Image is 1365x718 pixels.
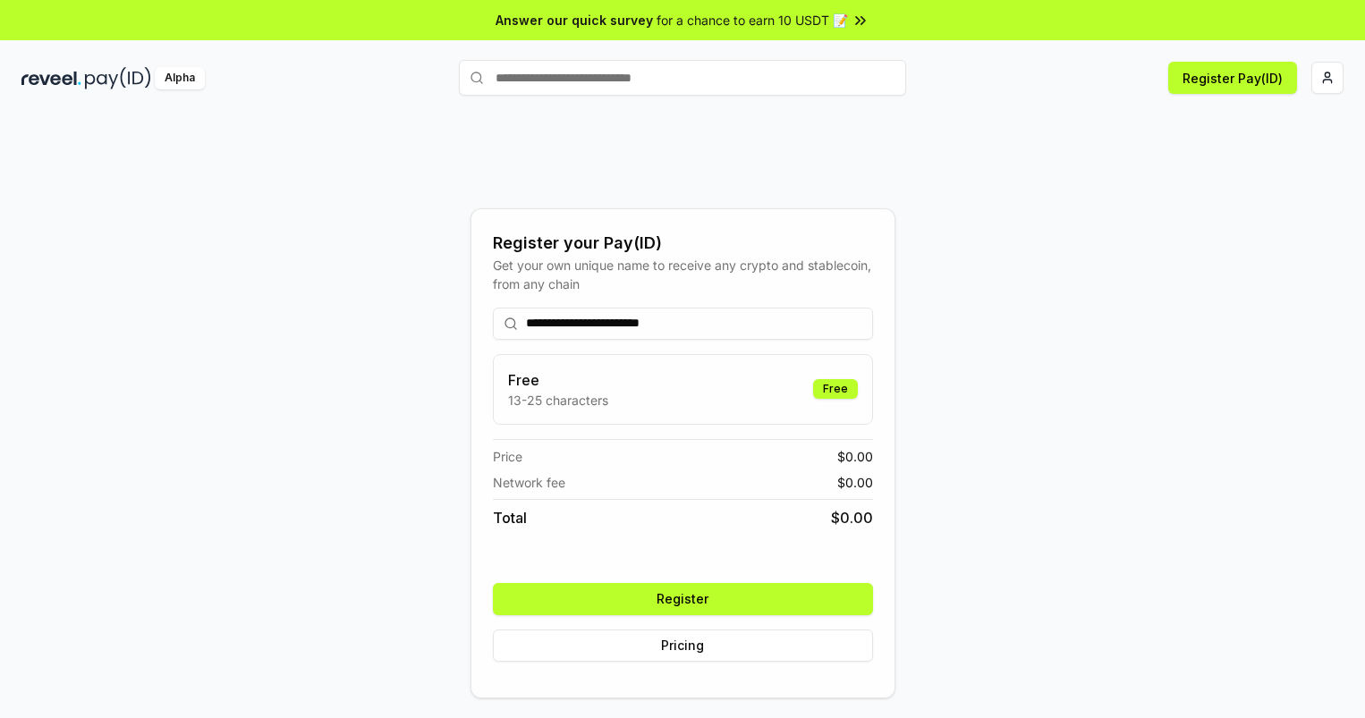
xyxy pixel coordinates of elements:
[85,67,151,89] img: pay_id
[21,67,81,89] img: reveel_dark
[831,507,873,528] span: $ 0.00
[493,583,873,615] button: Register
[155,67,205,89] div: Alpha
[837,447,873,466] span: $ 0.00
[508,369,608,391] h3: Free
[508,391,608,410] p: 13-25 characters
[813,379,858,399] div: Free
[837,473,873,492] span: $ 0.00
[493,231,873,256] div: Register your Pay(ID)
[1168,62,1297,94] button: Register Pay(ID)
[493,447,522,466] span: Price
[657,11,848,30] span: for a chance to earn 10 USDT 📝
[493,507,527,528] span: Total
[493,256,873,293] div: Get your own unique name to receive any crypto and stablecoin, from any chain
[496,11,653,30] span: Answer our quick survey
[493,629,873,662] button: Pricing
[493,473,565,492] span: Network fee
